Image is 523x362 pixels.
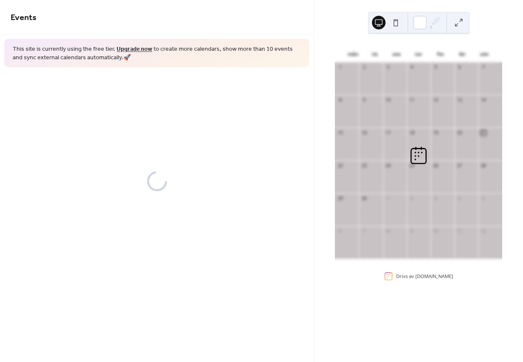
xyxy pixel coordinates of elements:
[457,64,463,70] div: 6
[480,195,486,201] div: 5
[337,195,343,201] div: 29
[361,162,367,168] div: 23
[433,130,439,136] div: 19
[337,162,343,168] div: 22
[409,162,415,168] div: 25
[408,46,430,62] div: tor
[337,130,343,136] div: 15
[433,64,439,70] div: 5
[433,195,439,201] div: 3
[480,97,486,103] div: 14
[433,228,439,234] div: 10
[429,46,452,62] div: fre
[457,162,463,168] div: 27
[13,45,301,62] span: This site is currently using the free tier. to create more calendars, show more than 10 events an...
[361,64,367,70] div: 2
[473,46,495,62] div: sön
[480,228,486,234] div: 12
[409,228,415,234] div: 9
[433,162,439,168] div: 26
[385,97,391,103] div: 10
[117,43,152,55] a: Upgrade now
[385,228,391,234] div: 8
[385,130,391,136] div: 17
[361,130,367,136] div: 16
[457,195,463,201] div: 4
[480,64,486,70] div: 7
[457,97,463,103] div: 13
[361,195,367,201] div: 30
[337,228,343,234] div: 6
[452,46,474,62] div: lör
[409,64,415,70] div: 4
[409,130,415,136] div: 18
[457,228,463,234] div: 11
[415,273,453,279] a: [DOMAIN_NAME]
[409,97,415,103] div: 11
[385,162,391,168] div: 24
[409,195,415,201] div: 2
[361,228,367,234] div: 7
[11,9,37,26] span: Events
[385,64,391,70] div: 3
[457,130,463,136] div: 20
[364,46,386,62] div: tis
[433,97,439,103] div: 12
[385,195,391,201] div: 1
[337,97,343,103] div: 8
[386,46,408,62] div: ons
[396,273,453,279] div: Drivs av
[337,64,343,70] div: 1
[480,130,486,136] div: 21
[361,97,367,103] div: 9
[342,46,364,62] div: mån
[480,162,486,168] div: 28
